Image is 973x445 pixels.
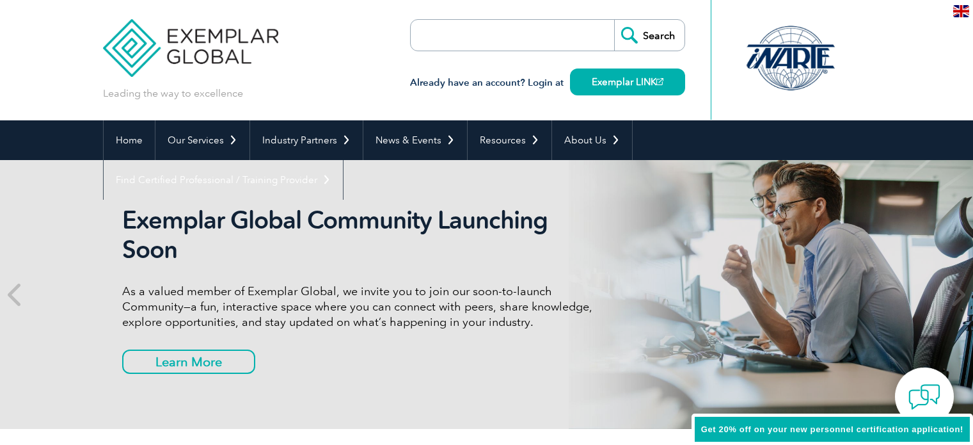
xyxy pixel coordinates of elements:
[953,5,969,17] img: en
[410,75,685,91] h3: Already have an account? Login at
[103,86,243,101] p: Leading the way to excellence
[250,120,363,160] a: Industry Partners
[104,120,155,160] a: Home
[122,206,602,264] h2: Exemplar Global Community Launching Soon
[908,381,940,413] img: contact-chat.png
[155,120,249,160] a: Our Services
[363,120,467,160] a: News & Events
[614,20,684,51] input: Search
[656,78,663,85] img: open_square.png
[122,284,602,330] p: As a valued member of Exemplar Global, we invite you to join our soon-to-launch Community—a fun, ...
[552,120,632,160] a: About Us
[570,69,685,95] a: Exemplar LINK
[104,160,343,200] a: Find Certified Professional / Training Provider
[468,120,551,160] a: Resources
[122,350,255,374] a: Learn More
[701,425,963,434] span: Get 20% off on your new personnel certification application!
